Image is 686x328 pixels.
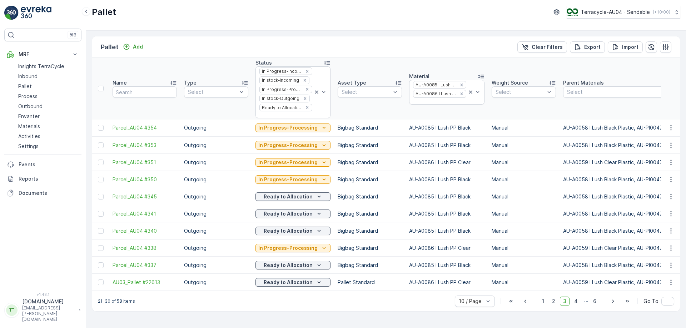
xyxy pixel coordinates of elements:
[334,188,406,205] td: Bigbag Standard
[4,298,81,322] button: TT[DOMAIN_NAME][EMAIL_ADDRESS][PERSON_NAME][DOMAIN_NAME]
[488,257,560,274] td: Manual
[264,262,313,269] p: Ready to Allocation
[15,81,81,91] a: Pallet
[255,141,330,150] button: In Progress-Processing
[98,125,104,131] div: Toggle Row Selected
[113,86,177,98] input: Search
[260,77,300,84] div: In stock-Incoming
[255,123,330,132] button: In Progress-Processing
[113,210,177,217] a: Parcel_AU04 #341
[406,171,488,188] td: AU-A0085 I Lush PP Black
[406,274,488,291] td: AU-A0086 I Lush PP Clear
[488,222,560,239] td: Manual
[18,143,39,150] p: Settings
[488,171,560,188] td: Manual
[488,120,560,137] td: Manual
[120,42,146,51] button: Add
[264,193,313,200] p: Ready to Allocation
[188,89,237,96] p: Select
[264,227,313,234] p: Ready to Allocation
[258,124,318,131] p: In Progress-Processing
[113,279,177,286] a: AU03_Pallet #22613
[260,86,303,93] div: In Progress-Processing
[532,44,563,51] p: Clear Filters
[413,90,457,97] div: AU-A0086 I Lush PP Clear
[260,95,300,102] div: In stock-Outgoing
[98,279,104,285] div: Toggle Row Selected
[653,9,670,15] p: ( +10:00 )
[301,96,309,101] div: Remove In stock-Outgoing
[98,194,104,200] div: Toggle Row Selected
[18,93,38,100] p: Process
[334,239,406,257] td: Bigbag Standard
[98,160,104,165] div: Toggle Row Selected
[180,239,252,257] td: Outgoing
[113,262,177,269] a: Parcel_AU04 #337
[98,228,104,234] div: Toggle Row Selected
[406,120,488,137] td: AU-A0085 I Lush PP Black
[590,297,600,306] span: 6
[113,244,177,252] span: Parcel_AU04 #338
[18,103,43,110] p: Outbound
[303,86,311,92] div: Remove In Progress-Processing
[406,205,488,222] td: AU-A0085 I Lush PP Black
[334,257,406,274] td: Bigbag Standard
[113,176,177,183] a: Parcel_AU04 #350
[567,6,680,19] button: Terracycle-AU04 - Sendable(+10:00)
[488,205,560,222] td: Manual
[4,172,81,186] a: Reports
[301,77,309,83] div: Remove In stock-Incoming
[113,159,177,166] a: Parcel_AU04 #351
[258,142,318,149] p: In Progress-Processing
[15,141,81,151] a: Settings
[98,298,135,304] p: 21-30 of 58 items
[22,305,75,322] p: [EMAIL_ADDRESS][PERSON_NAME][DOMAIN_NAME]
[303,105,311,110] div: Remove Ready to Allocation
[255,227,330,235] button: Ready to Allocation
[180,257,252,274] td: Outgoing
[98,262,104,268] div: Toggle Row Selected
[334,137,406,154] td: Bigbag Standard
[643,298,658,305] span: Go To
[584,297,588,306] p: ...
[113,124,177,131] span: Parcel_AU04 #354
[488,239,560,257] td: Manual
[255,210,330,218] button: Ready to Allocation
[21,6,51,20] img: logo_light-DOdMpM7g.png
[18,83,32,90] p: Pallet
[406,154,488,171] td: AU-A0086 I Lush PP Clear
[260,68,303,75] div: In Progress-Incoming
[180,205,252,222] td: Outgoing
[342,89,391,96] p: Select
[15,131,81,141] a: Activities
[492,79,528,86] p: Weight Source
[4,47,81,61] button: MRF
[560,297,570,306] span: 3
[260,104,303,111] div: Ready to Allocation
[264,279,313,286] p: Ready to Allocation
[334,222,406,239] td: Bigbag Standard
[18,133,40,140] p: Activities
[334,274,406,291] td: Pallet Standard
[255,175,330,184] button: In Progress-Processing
[488,154,560,171] td: Manual
[567,8,578,16] img: terracycle_logo.png
[18,123,40,130] p: Materials
[549,297,558,306] span: 2
[496,89,545,96] p: Select
[113,227,177,234] a: Parcel_AU04 #340
[92,6,116,18] p: Pallet
[180,137,252,154] td: Outgoing
[15,101,81,111] a: Outbound
[406,222,488,239] td: AU-A0085 I Lush PP Black
[488,137,560,154] td: Manual
[19,161,79,168] p: Events
[4,292,81,297] span: v 1.48.1
[334,171,406,188] td: Bigbag Standard
[255,261,330,269] button: Ready to Allocation
[258,244,318,252] p: In Progress-Processing
[113,193,177,200] span: Parcel_AU04 #345
[180,222,252,239] td: Outgoing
